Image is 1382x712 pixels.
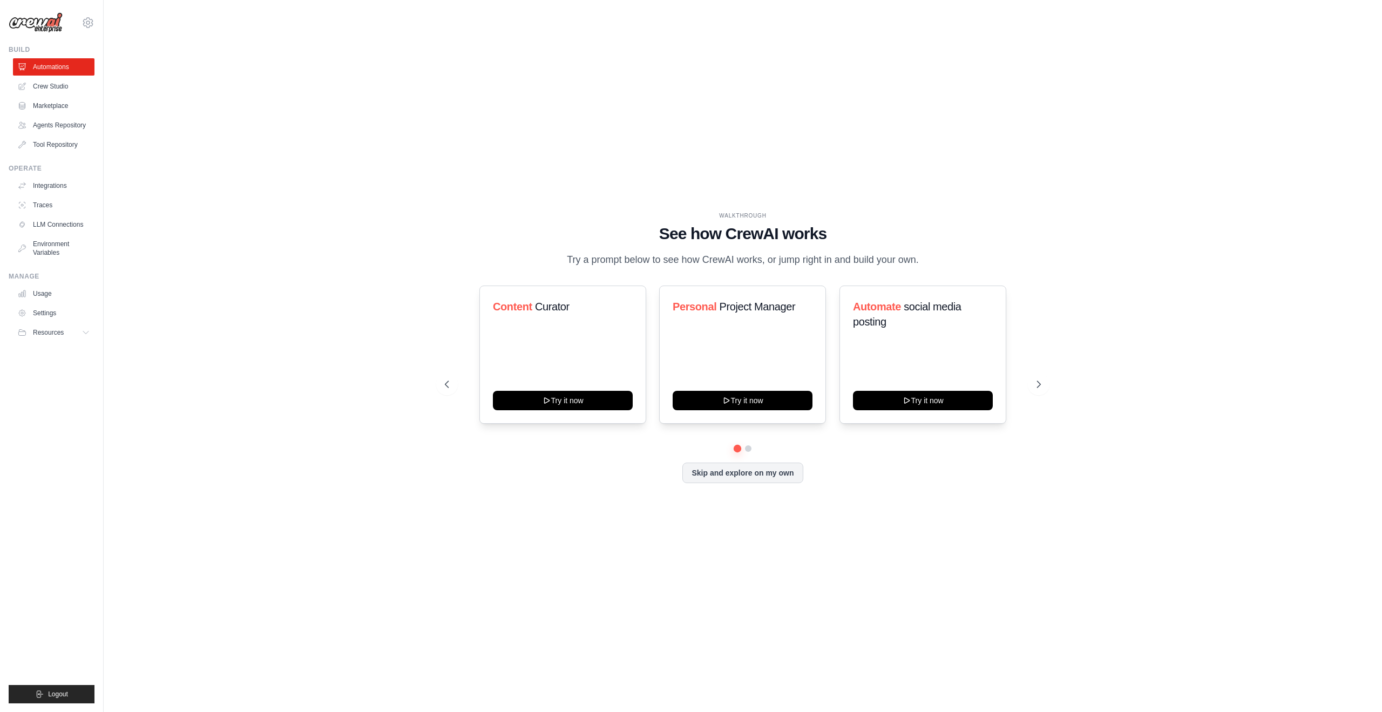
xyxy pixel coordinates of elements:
a: Agents Repository [13,117,94,134]
a: Traces [13,196,94,214]
a: Settings [13,304,94,322]
a: LLM Connections [13,216,94,233]
a: Environment Variables [13,235,94,261]
button: Try it now [673,391,812,410]
div: Build [9,45,94,54]
span: Automate [853,301,901,313]
span: Resources [33,328,64,337]
button: Try it now [493,391,633,410]
div: Operate [9,164,94,173]
button: Skip and explore on my own [682,463,803,483]
span: Logout [48,690,68,699]
img: Logo [9,12,63,33]
span: Project Manager [720,301,796,313]
span: Curator [535,301,570,313]
span: Content [493,301,532,313]
p: Try a prompt below to see how CrewAI works, or jump right in and build your own. [561,252,924,268]
div: Manage [9,272,94,281]
a: Marketplace [13,97,94,114]
button: Logout [9,685,94,703]
span: Personal [673,301,716,313]
a: Automations [13,58,94,76]
a: Usage [13,285,94,302]
a: Integrations [13,177,94,194]
span: social media posting [853,301,961,328]
button: Resources [13,324,94,341]
a: Tool Repository [13,136,94,153]
h1: See how CrewAI works [445,224,1041,243]
a: Crew Studio [13,78,94,95]
button: Try it now [853,391,993,410]
div: WALKTHROUGH [445,212,1041,220]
